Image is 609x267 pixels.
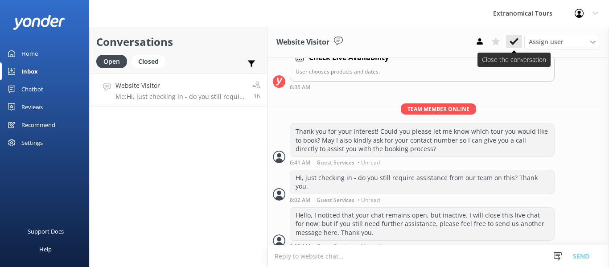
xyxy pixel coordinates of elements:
p: User chooses products and dates. [296,67,549,76]
strong: 9:02 AM [290,244,310,249]
strong: 6:35 AM [290,85,310,90]
div: Thank you for your interest! Could you please let me know which tour you would like to book? May ... [290,124,554,156]
div: Inbox [21,62,38,80]
div: 05:02pm 17-Aug-2025 (UTC -07:00) America/Tijuana [290,197,555,203]
h4: Check Live Availability [309,52,389,64]
div: Hello, I noticed that your chat remains open, but inactive. I will close this live chat for now; ... [290,208,554,240]
span: • Unread [358,244,380,249]
img: yonder-white-logo.png [13,15,65,29]
p: Me: Hi, just checking in - do you still require assistance from our team on this? Thank you. [115,93,246,101]
div: 06:02pm 17-Aug-2025 (UTC -07:00) America/Tijuana [290,243,555,249]
span: Team member online [401,103,476,115]
span: Guest Services [317,197,354,203]
div: Recommend [21,116,55,134]
div: Chatbot [21,80,43,98]
a: Closed [132,56,170,66]
span: Guest Services [317,244,354,249]
div: 03:35pm 17-Aug-2025 (UTC -07:00) America/Tijuana [290,84,555,90]
span: • Unread [358,160,380,165]
div: Open [96,55,127,68]
span: Guest Services [317,160,354,165]
div: Support Docs [28,222,64,240]
div: Home [21,45,38,62]
h4: Website Visitor [115,81,246,90]
h3: Website Visitor [276,37,329,48]
span: 05:02pm 17-Aug-2025 (UTC -07:00) America/Tijuana [254,92,260,100]
strong: 8:02 AM [290,197,310,203]
span: • Unread [358,197,380,203]
a: Website VisitorMe:Hi, just checking in - do you still require assistance from our team on this? T... [90,74,267,107]
div: 03:41pm 17-Aug-2025 (UTC -07:00) America/Tijuana [290,159,555,165]
div: Settings [21,134,43,152]
div: Reviews [21,98,43,116]
div: Assign User [524,35,600,49]
strong: 6:41 AM [290,160,310,165]
span: Assign user [529,37,564,47]
div: Closed [132,55,165,68]
div: Hi, just checking in - do you still require assistance from our team on this? Thank you. [290,170,554,194]
div: Help [39,240,52,258]
h2: Conversations [96,33,260,50]
a: Open [96,56,132,66]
